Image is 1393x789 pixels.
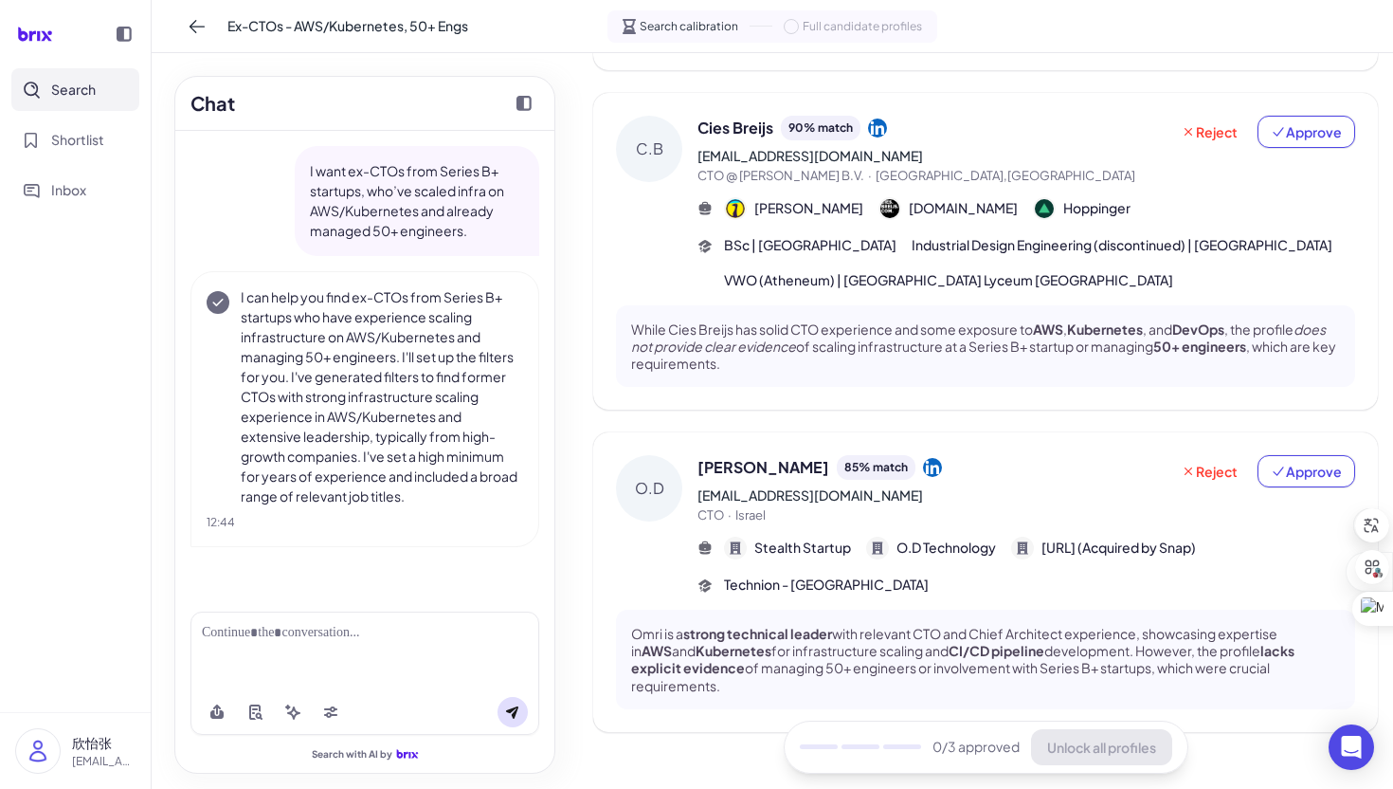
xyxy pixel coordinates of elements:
span: Industrial Design Engineering (discontinued) | [GEOGRAPHIC_DATA] [912,235,1332,255]
span: Shortlist [51,130,104,150]
span: CTO [697,507,724,523]
strong: AWS [642,642,672,659]
h2: Chat [190,89,235,118]
p: I can help you find ex-CTOs from Series B+ startups who have experience scaling infrastructure on... [241,287,523,506]
strong: lacks explicit evidence [631,642,1294,676]
span: Approve [1271,122,1342,141]
button: Inbox [11,169,139,211]
span: [PERSON_NAME] [754,198,863,218]
a: [EMAIL_ADDRESS][DOMAIN_NAME] [697,486,923,504]
strong: 50+ engineers [1153,338,1246,355]
div: 12:44 [207,514,523,531]
img: 公司logo [880,199,899,218]
span: Full candidate profiles [803,18,922,35]
span: VWO (Atheneum) | [GEOGRAPHIC_DATA] Lyceum [GEOGRAPHIC_DATA] [724,270,1173,290]
strong: Kubernetes [696,642,771,659]
strong: AWS [1033,321,1063,338]
span: Israel [735,507,766,523]
strong: strong technical leader [683,625,832,642]
button: Approve [1257,116,1355,148]
span: Technion - [GEOGRAPHIC_DATA] [724,575,929,595]
img: 公司logo [726,199,745,218]
span: Reject [1181,122,1238,141]
div: 90 % match [781,116,860,140]
span: 0 /3 approved [932,738,1020,758]
p: 欣怡张 [72,733,136,753]
div: 85 % match [837,455,915,480]
span: Hoppinger [1063,198,1131,218]
span: [DOMAIN_NAME] [909,198,1018,218]
span: · [868,168,872,183]
strong: CI/CD pipeline [949,642,1044,659]
span: Inbox [51,180,86,200]
img: user_logo.png [16,729,60,773]
span: [GEOGRAPHIC_DATA],[GEOGRAPHIC_DATA] [876,168,1135,183]
span: Stealth Startup [754,538,851,558]
button: Search [11,68,139,111]
button: Reject [1168,116,1250,148]
span: Cies Breijs [697,117,773,139]
span: O.D Technology [896,538,996,558]
strong: Kubernetes [1067,321,1143,338]
img: 公司logo [1035,199,1054,218]
strong: DevOps [1172,321,1224,338]
p: While Cies Breijs has solid CTO experience and some exposure to , , and , the profile of scaling ... [631,321,1340,373]
button: Shortlist [11,119,139,161]
p: Omri is a with relevant CTO and Chief Architect experience, showcasing expertise in and for infra... [631,625,1340,694]
span: Ex-CTOs - AWS/Kubernetes, 50+ Engs [227,16,468,36]
p: [EMAIL_ADDRESS][DOMAIN_NAME] [72,753,136,770]
span: Approve [1271,462,1342,481]
span: Search with AI by [312,748,392,761]
span: Search calibration [640,18,738,35]
span: CTO @ [PERSON_NAME] B.V. [697,168,864,183]
div: Open Intercom Messenger [1329,725,1374,770]
button: Collapse chat [509,88,539,119]
div: C.B [616,116,682,182]
span: BSc | [GEOGRAPHIC_DATA] [724,235,896,255]
button: Send message [497,697,528,727]
span: [PERSON_NAME] [697,456,829,479]
a: [EMAIL_ADDRESS][DOMAIN_NAME] [697,147,923,164]
div: O.D [616,455,682,522]
span: Reject [1181,462,1238,481]
span: · [728,507,732,523]
span: [URL] (Acquired by Snap) [1041,538,1196,558]
em: does not provide clear evidence [631,321,1326,355]
span: Search [51,80,96,100]
button: Reject [1168,455,1250,487]
button: Approve [1257,455,1355,487]
p: I want ex-CTOs from Series B+ startups, who’ve scaled infra on AWS/Kubernetes and already managed... [310,161,524,241]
